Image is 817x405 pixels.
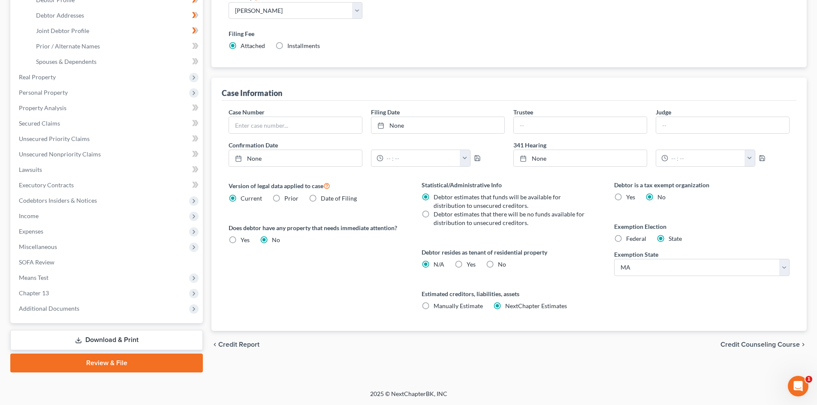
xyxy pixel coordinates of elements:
[229,223,404,232] label: Does debtor have any property that needs immediate attention?
[656,117,789,133] input: --
[434,261,444,268] span: N/A
[19,150,101,158] span: Unsecured Nonpriority Claims
[224,141,509,150] label: Confirmation Date
[211,341,259,348] button: chevron_left Credit Report
[229,150,362,166] a: None
[19,228,43,235] span: Expenses
[19,305,79,312] span: Additional Documents
[788,376,808,396] iframe: Intercom live chat
[669,235,682,242] span: State
[422,289,597,298] label: Estimated creditors, liabilities, assets
[19,135,90,142] span: Unsecured Priority Claims
[12,116,203,131] a: Secured Claims
[19,181,74,189] span: Executory Contracts
[164,390,653,405] div: 2025 © NextChapterBK, INC
[12,177,203,193] a: Executory Contracts
[36,58,96,65] span: Spouses & Dependents
[19,243,57,250] span: Miscellaneous
[434,193,561,209] span: Debtor estimates that funds will be available for distribution to unsecured creditors.
[218,341,259,348] span: Credit Report
[12,100,203,116] a: Property Analysis
[222,88,282,98] div: Case Information
[241,42,265,49] span: Attached
[19,274,48,281] span: Means Test
[509,141,794,150] label: 341 Hearing
[284,195,298,202] span: Prior
[467,261,476,268] span: Yes
[434,210,585,226] span: Debtor estimates that there will be no funds available for distribution to unsecured creditors.
[371,117,504,133] a: None
[29,39,203,54] a: Prior / Alternate Names
[614,180,790,189] label: Debtor is a tax exempt organization
[422,248,597,257] label: Debtor resides as tenant of residential property
[19,289,49,297] span: Chapter 13
[12,255,203,270] a: SOFA Review
[12,131,203,147] a: Unsecured Priority Claims
[721,341,807,348] button: Credit Counseling Course chevron_right
[656,108,671,117] label: Judge
[614,222,790,231] label: Exemption Election
[800,341,807,348] i: chevron_right
[19,120,60,127] span: Secured Claims
[514,117,647,133] input: --
[229,117,362,133] input: Enter case number...
[12,147,203,162] a: Unsecured Nonpriority Claims
[19,197,97,204] span: Codebtors Insiders & Notices
[19,258,54,266] span: SOFA Review
[19,104,66,111] span: Property Analysis
[229,29,790,38] label: Filing Fee
[805,376,812,383] span: 1
[657,193,666,201] span: No
[36,12,84,19] span: Debtor Addresses
[19,73,56,81] span: Real Property
[241,195,262,202] span: Current
[505,302,567,309] span: NextChapter Estimates
[29,23,203,39] a: Joint Debtor Profile
[383,150,460,166] input: -- : --
[29,54,203,69] a: Spouses & Dependents
[321,195,357,202] span: Date of Filing
[241,236,250,243] span: Yes
[721,341,800,348] span: Credit Counseling Course
[229,180,404,191] label: Version of legal data applied to case
[36,42,100,50] span: Prior / Alternate Names
[36,27,89,34] span: Joint Debtor Profile
[211,341,218,348] i: chevron_left
[434,302,483,309] span: Manually Estimate
[10,330,203,350] a: Download & Print
[10,354,203,372] a: Review & File
[12,162,203,177] a: Lawsuits
[498,261,506,268] span: No
[422,180,597,189] label: Statistical/Administrative Info
[514,150,647,166] a: None
[626,193,635,201] span: Yes
[668,150,745,166] input: -- : --
[371,108,400,117] label: Filing Date
[19,89,68,96] span: Personal Property
[272,236,280,243] span: No
[29,8,203,23] a: Debtor Addresses
[614,250,658,259] label: Exemption State
[513,108,533,117] label: Trustee
[19,166,42,173] span: Lawsuits
[287,42,320,49] span: Installments
[626,235,646,242] span: Federal
[229,108,265,117] label: Case Number
[19,212,39,219] span: Income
